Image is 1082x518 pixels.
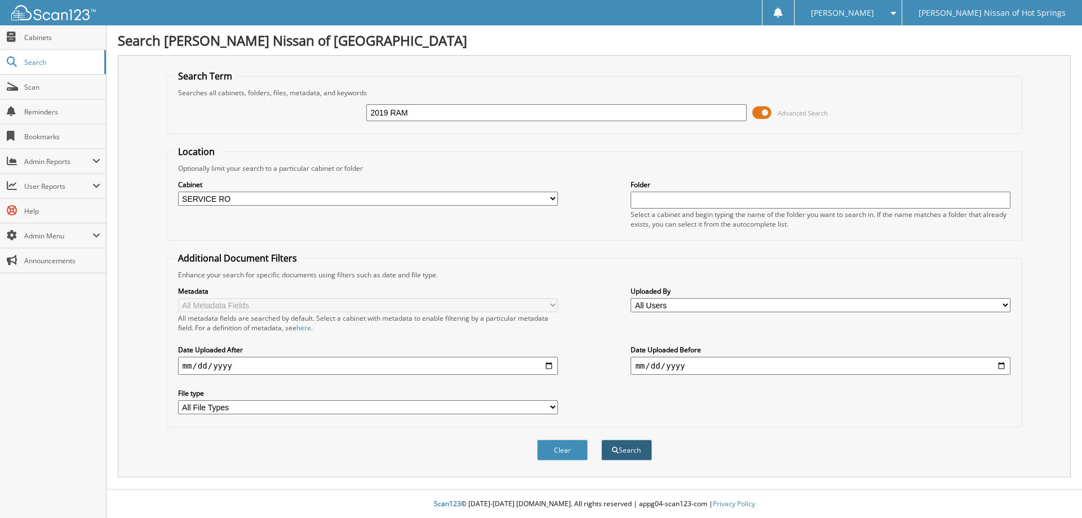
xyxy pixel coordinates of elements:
span: [PERSON_NAME] Nissan of Hot Springs [919,10,1066,16]
label: Date Uploaded After [178,345,558,355]
div: Enhance your search for specific documents using filters such as date and file type. [172,270,1017,280]
span: Scan [24,82,100,92]
span: Help [24,206,100,216]
label: File type [178,388,558,398]
div: Select a cabinet and begin typing the name of the folder you want to search in. If the name match... [631,210,1010,229]
label: Metadata [178,286,558,296]
div: Optionally limit your search to a particular cabinet or folder [172,163,1017,173]
span: Advanced Search [778,109,828,117]
span: Reminders [24,107,100,117]
div: © [DATE]-[DATE] [DOMAIN_NAME]. All rights reserved | appg04-scan123-com | [107,490,1082,518]
button: Clear [537,440,588,461]
iframe: Chat Widget [1026,464,1082,518]
span: Bookmarks [24,132,100,141]
legend: Location [172,145,220,158]
img: scan123-logo-white.svg [11,5,96,20]
span: [PERSON_NAME] [811,10,874,16]
span: Admin Reports [24,157,92,166]
span: User Reports [24,181,92,191]
span: Search [24,57,99,67]
span: Cabinets [24,33,100,42]
legend: Additional Document Filters [172,252,303,264]
input: start [178,357,558,375]
label: Folder [631,180,1010,189]
h1: Search [PERSON_NAME] Nissan of [GEOGRAPHIC_DATA] [118,31,1071,50]
span: Admin Menu [24,231,92,241]
div: Searches all cabinets, folders, files, metadata, and keywords [172,88,1017,98]
label: Uploaded By [631,286,1010,296]
a: Privacy Policy [713,499,755,508]
button: Search [601,440,652,461]
span: Announcements [24,256,100,265]
label: Date Uploaded Before [631,345,1010,355]
div: All metadata fields are searched by default. Select a cabinet with metadata to enable filtering b... [178,313,558,333]
a: here [296,323,311,333]
label: Cabinet [178,180,558,189]
span: Scan123 [434,499,461,508]
input: end [631,357,1010,375]
legend: Search Term [172,70,238,82]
